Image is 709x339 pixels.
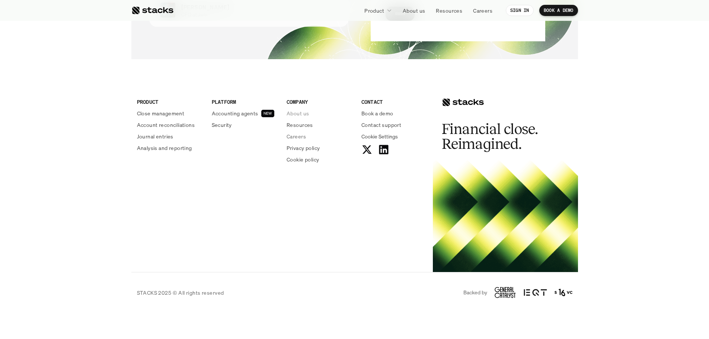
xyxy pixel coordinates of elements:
p: Journal entries [137,132,173,140]
p: About us [287,109,309,117]
a: Careers [469,4,497,17]
a: Cookie policy [287,156,352,163]
a: Close management [137,109,203,117]
p: Security [212,121,232,129]
a: Analysis and reporting [137,144,203,152]
p: Contact support [361,121,401,129]
a: Resources [431,4,467,17]
p: Product [364,7,384,15]
p: Close management [137,109,185,117]
p: Careers [287,132,306,140]
a: Journal entries [137,132,203,140]
p: BOOK A DEMO [544,8,574,13]
p: CONTACT [361,98,427,106]
a: Security [212,121,278,129]
h2: Financial close. Reimagined. [442,122,553,151]
p: Backed by [463,290,487,296]
a: Contact support [361,121,427,129]
a: About us [398,4,429,17]
p: STACKS 2025 © All rights reserved [137,289,224,297]
p: Book a demo [361,109,393,117]
span: Cookie Settings [361,132,398,140]
a: Privacy policy [287,144,352,152]
p: Accounting agents [212,109,258,117]
a: BOOK A DEMO [539,5,578,16]
a: SIGN IN [506,5,534,16]
a: Privacy Policy [88,172,121,178]
p: About us [403,7,425,15]
button: Cookie Trigger [361,132,398,140]
a: Careers [287,132,352,140]
p: Cookie policy [287,156,319,163]
h2: NEW [264,111,272,116]
p: Privacy policy [287,144,320,152]
p: COMPANY [287,98,352,106]
a: About us [287,109,352,117]
a: Account reconciliations [137,121,203,129]
p: PRODUCT [137,98,203,106]
a: Book a demo [361,109,427,117]
p: SIGN IN [510,8,529,13]
p: Resources [436,7,462,15]
p: PLATFORM [212,98,278,106]
a: Resources [287,121,352,129]
p: Account reconciliations [137,121,195,129]
p: Analysis and reporting [137,144,192,152]
p: Careers [473,7,492,15]
p: Resources [287,121,313,129]
a: Accounting agentsNEW [212,109,278,117]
